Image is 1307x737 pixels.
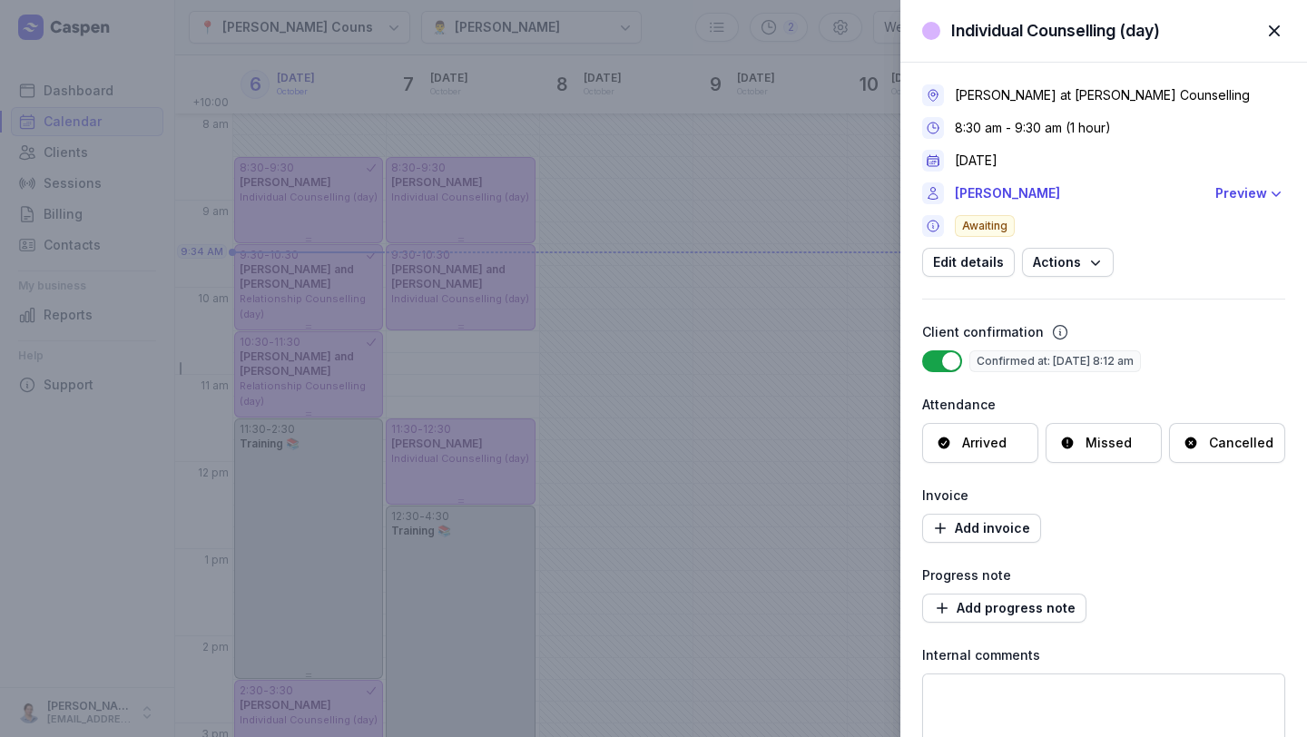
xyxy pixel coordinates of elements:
span: Confirmed at: [DATE] 8:12 am [969,350,1141,372]
span: Actions [1033,251,1103,273]
span: Add progress note [933,597,1076,619]
span: Awaiting [955,215,1015,237]
span: Add invoice [933,517,1030,539]
div: Cancelled [1209,434,1273,452]
div: [DATE] [955,152,997,170]
div: Internal comments [922,644,1285,666]
div: Individual Counselling (day) [951,20,1160,42]
button: Actions [1022,248,1114,277]
div: Preview [1215,182,1267,204]
div: Arrived [962,434,1007,452]
button: Edit details [922,248,1015,277]
div: 8:30 am - 9:30 am (1 hour) [955,119,1111,137]
div: Client confirmation [922,321,1044,343]
div: Attendance [922,394,1285,416]
button: Preview [1215,182,1285,204]
div: Invoice [922,485,1285,506]
div: Progress note [922,565,1285,586]
a: [PERSON_NAME] [955,182,1204,204]
div: [PERSON_NAME] at [PERSON_NAME] Counselling [955,86,1250,104]
span: Edit details [933,251,1004,273]
div: Missed [1086,434,1132,452]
